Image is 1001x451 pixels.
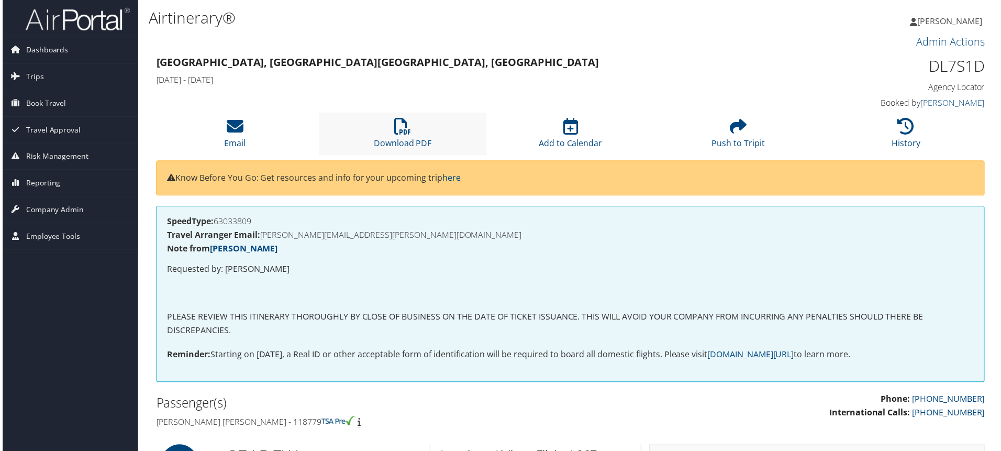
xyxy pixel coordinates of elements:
p: PLEASE REVIEW THIS ITINERARY THOROUGHLY BY CLOSE OF BUSINESS ON THE DATE OF TICKET ISSUANCE. THIS... [165,312,976,338]
h4: [PERSON_NAME][EMAIL_ADDRESS][PERSON_NAME][DOMAIN_NAME] [165,232,976,240]
a: [DOMAIN_NAME][URL] [708,350,795,361]
p: Requested by: [PERSON_NAME] [165,264,976,278]
h1: Airtinerary® [147,7,712,29]
h4: 63033809 [165,218,976,226]
h4: Booked by [791,97,987,109]
span: Trips [24,64,41,90]
span: Book Travel [24,91,64,117]
strong: Travel Arranger Email: [165,230,259,241]
span: Dashboards [24,37,66,63]
strong: International Calls: [831,409,912,420]
h2: Passenger(s) [154,396,563,414]
a: [PHONE_NUMBER] [914,409,987,420]
span: Company Admin [24,197,82,224]
span: Travel Approval [24,117,79,144]
strong: [GEOGRAPHIC_DATA], [GEOGRAPHIC_DATA] [GEOGRAPHIC_DATA], [GEOGRAPHIC_DATA] [154,56,599,70]
a: Push to Tripit [713,124,766,149]
p: Starting on [DATE], a Real ID or other acceptable form of identification will be required to boar... [165,349,976,363]
a: [PERSON_NAME] [208,244,276,255]
strong: Phone: [883,395,912,406]
a: History [894,124,922,149]
strong: Note from [165,244,276,255]
h1: DL7S1D [791,56,987,78]
h4: Agency Locator [791,82,987,93]
h4: [DATE] - [DATE] [154,74,775,86]
strong: Reminder: [165,350,209,361]
a: here [442,173,460,184]
span: Risk Management [24,144,86,170]
p: Know Before You Go: Get resources and info for your upcoming trip [165,172,976,186]
img: tsa-precheck.png [320,418,354,427]
a: [PERSON_NAME] [922,97,987,109]
a: Download PDF [373,124,431,149]
img: airportal-logo.png [23,7,128,31]
a: [PHONE_NUMBER] [914,395,987,406]
span: Reporting [24,171,58,197]
a: Add to Calendar [539,124,603,149]
strong: SpeedType: [165,216,212,228]
h4: [PERSON_NAME] [PERSON_NAME] - 118779 [154,418,563,430]
span: [PERSON_NAME] [919,15,984,27]
a: Admin Actions [918,35,987,49]
a: [PERSON_NAME] [912,5,995,37]
a: Email [223,124,244,149]
span: Employee Tools [24,224,78,250]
